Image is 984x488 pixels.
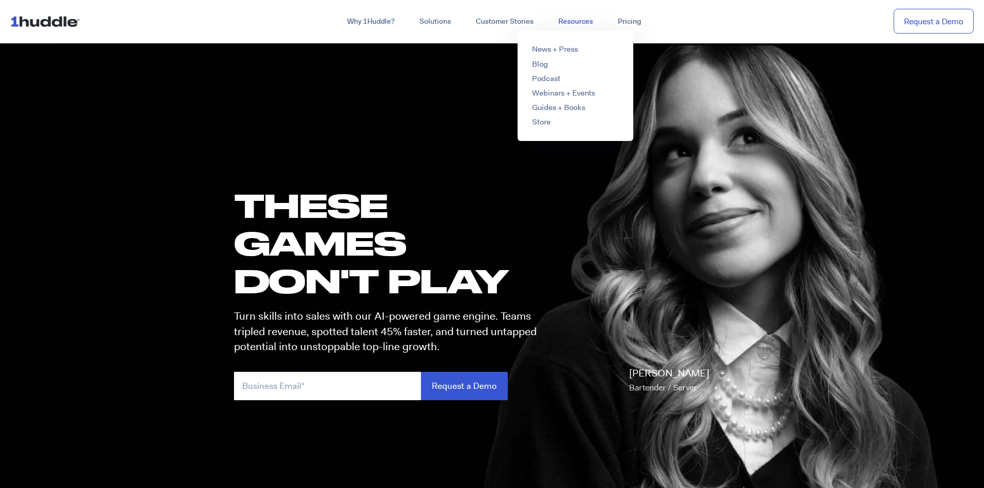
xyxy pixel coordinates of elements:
[234,309,546,354] p: Turn skills into sales with our AI-powered game engine. Teams tripled revenue, spotted talent 45%...
[421,372,508,400] input: Request a Demo
[463,12,546,31] a: Customer Stories
[532,44,578,54] a: News + Press
[532,88,595,98] a: Webinars + Events
[335,12,407,31] a: Why 1Huddle?
[629,382,697,393] span: Bartender / Server
[532,59,548,69] a: Blog
[10,11,84,31] img: ...
[532,102,585,113] a: Guides + Books
[532,73,560,84] a: Podcast
[234,186,546,300] h1: these GAMES DON'T PLAY
[605,12,653,31] a: Pricing
[894,9,974,34] a: Request a Demo
[629,366,709,395] p: [PERSON_NAME]
[234,372,421,400] input: Business Email*
[407,12,463,31] a: Solutions
[532,117,551,127] a: Store
[546,12,605,31] a: Resources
